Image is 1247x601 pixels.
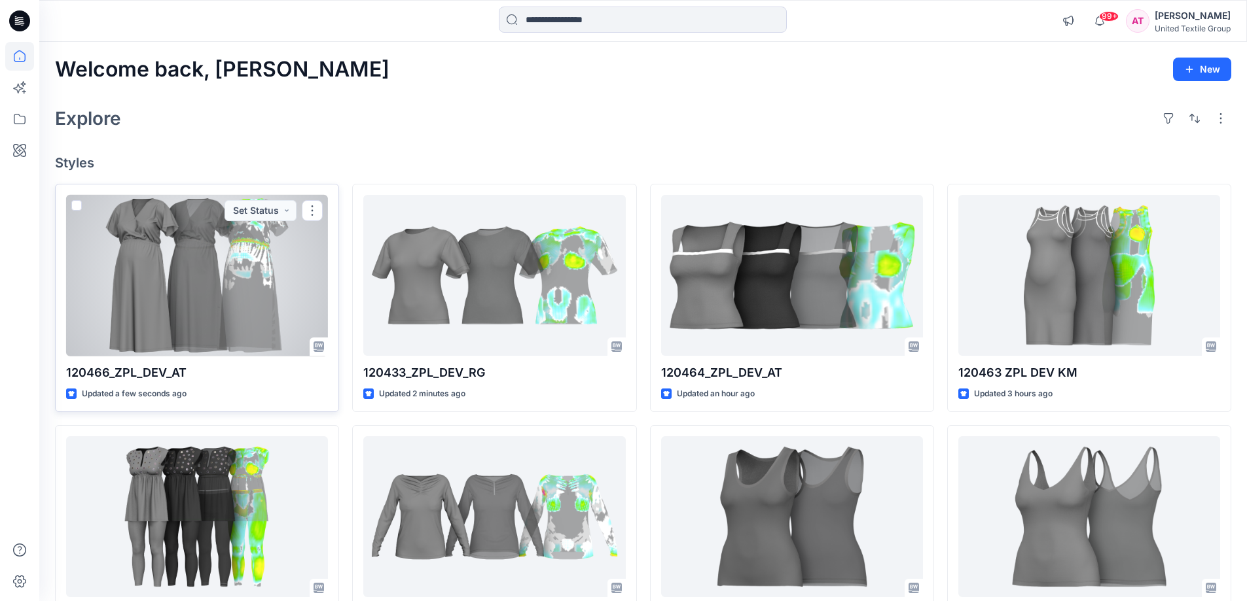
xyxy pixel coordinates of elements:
div: [PERSON_NAME] [1155,8,1231,24]
a: 2025.09.23 -test-JB [66,436,328,598]
p: 120466_ZPL_DEV_AT [66,364,328,382]
p: 120463 ZPL DEV KM [958,364,1220,382]
button: New [1173,58,1231,81]
p: 120464_ZPL_DEV_AT [661,364,923,382]
h2: Welcome back, [PERSON_NAME] [55,58,389,82]
a: 120468_HSE_DEV_AT [363,436,625,598]
p: Updated a few seconds ago [82,387,187,401]
h2: Explore [55,108,121,129]
a: 120463 ZPL DEV KM [958,195,1220,356]
p: 120433_ZPL_DEV_RG [363,364,625,382]
div: United Textile Group [1155,24,1231,33]
a: 120466_ZPL_DEV_AT [66,195,328,356]
div: AT [1126,9,1149,33]
a: 120431_ZPL_DEV_RG [661,436,923,598]
p: Updated 2 minutes ago [379,387,465,401]
p: Updated an hour ago [677,387,755,401]
span: 99+ [1099,11,1119,22]
a: 120433_ZPL_DEV_RG [363,195,625,356]
h4: Styles [55,155,1231,171]
a: 120464_ZPL_DEV_AT [661,195,923,356]
p: Updated 3 hours ago [974,387,1053,401]
a: 120432_ZPL_DEV_RG [958,436,1220,598]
